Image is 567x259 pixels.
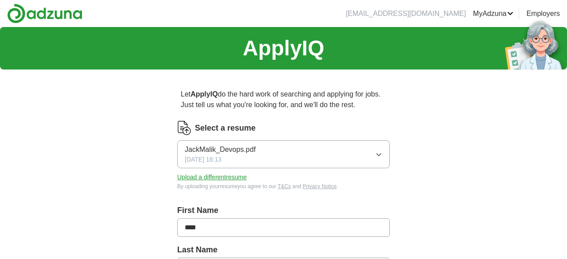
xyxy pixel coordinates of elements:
[177,182,390,190] div: By uploading your resume you agree to our and .
[346,8,466,19] li: [EMAIL_ADDRESS][DOMAIN_NAME]
[303,183,337,189] a: Privacy Notice
[177,85,390,114] p: Let do the hard work of searching and applying for jobs. Just tell us what you're looking for, an...
[190,90,217,98] strong: ApplyIQ
[278,183,291,189] a: T&Cs
[7,4,82,23] img: Adzuna logo
[177,244,390,256] label: Last Name
[177,173,247,182] button: Upload a differentresume
[243,32,324,64] h1: ApplyIQ
[177,205,390,216] label: First Name
[185,155,221,164] span: [DATE] 18:13
[473,8,514,19] a: MyAdzuna
[195,122,256,134] label: Select a resume
[185,144,256,155] span: JackMalik_Devops.pdf
[177,140,390,168] button: JackMalik_Devops.pdf[DATE] 18:13
[526,8,560,19] a: Employers
[177,121,191,135] img: CV Icon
